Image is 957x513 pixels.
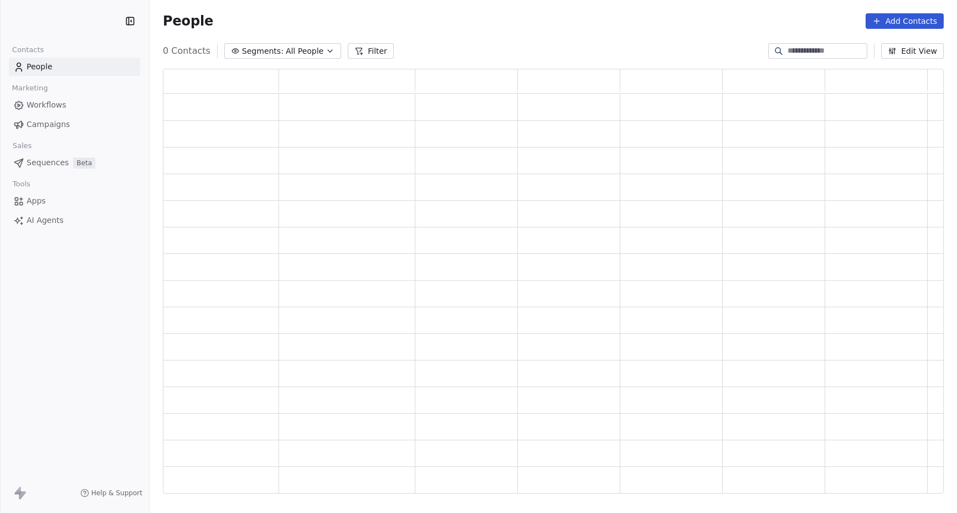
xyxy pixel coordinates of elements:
[27,215,64,226] span: AI Agents
[91,489,142,497] span: Help & Support
[7,42,49,58] span: Contacts
[348,43,394,59] button: Filter
[9,211,140,230] a: AI Agents
[27,119,70,130] span: Campaigns
[881,43,944,59] button: Edit View
[8,176,35,192] span: Tools
[9,192,140,210] a: Apps
[163,13,213,29] span: People
[73,158,95,169] span: Beta
[9,154,140,172] a: SequencesBeta
[27,157,69,169] span: Sequences
[27,195,46,207] span: Apps
[8,138,37,154] span: Sales
[242,45,284,57] span: Segments:
[80,489,142,497] a: Help & Support
[27,61,53,73] span: People
[7,80,53,96] span: Marketing
[9,96,140,114] a: Workflows
[9,115,140,134] a: Campaigns
[866,13,944,29] button: Add Contacts
[27,99,66,111] span: Workflows
[286,45,323,57] span: All People
[163,44,210,58] span: 0 Contacts
[9,58,140,76] a: People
